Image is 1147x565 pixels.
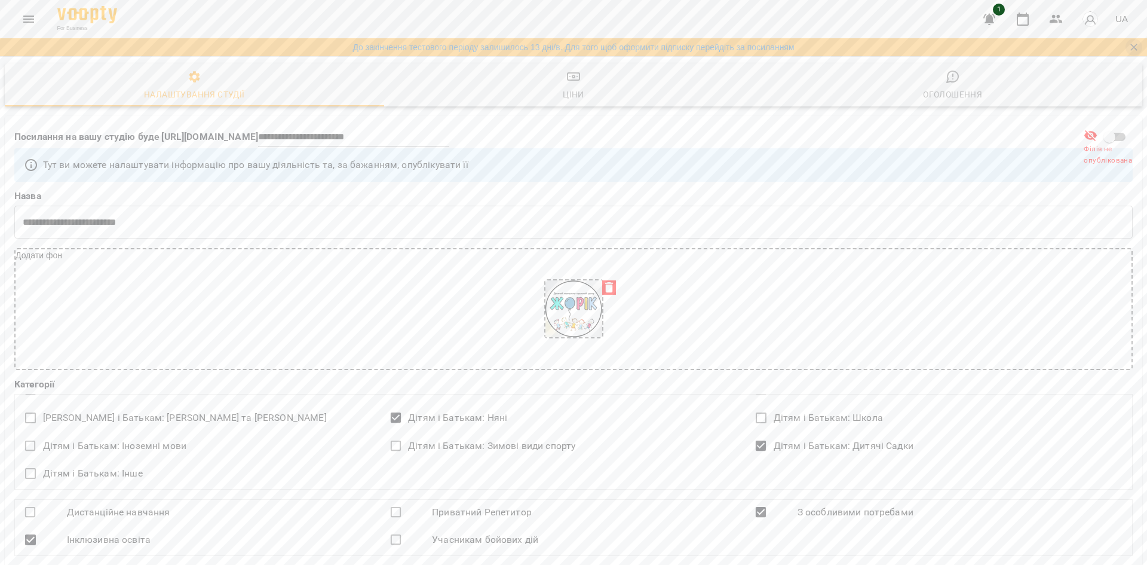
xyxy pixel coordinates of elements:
span: Учасникам бойових дій [432,533,538,547]
button: Закрити сповіщення [1125,39,1142,56]
p: Посилання на вашу студію буде [URL][DOMAIN_NAME] [14,130,258,144]
a: До закінчення тестового періоду залишилось 13 дні/в. Для того щоб оформити підписку перейдіть за ... [352,41,794,53]
div: Оголошення [923,87,982,102]
label: Назва [14,191,1133,201]
span: Інклюзивна освіта [67,533,151,547]
span: UA [1115,13,1128,25]
span: Дітям і Батькам: Дитячі Садки [774,439,913,453]
div: Ціни [563,87,584,102]
p: Тут ви можете налаштувати інформацію про вашу діяльність та, за бажанням, опублікувати її [43,158,468,172]
span: З особливими потребами [798,505,913,520]
label: Категорії [14,380,1133,389]
span: Дітям і Батькам: Інше [43,466,143,481]
img: 0e44eed12610469949d3ca8a76b4ac79.jpg [545,280,602,337]
span: For Business [57,25,117,32]
span: Дітям і Батькам: Зимові види спорту [408,439,575,453]
button: UA [1111,8,1133,30]
img: Voopty Logo [57,6,117,23]
span: Дітям і Батькам: Іноземні мови [43,439,186,453]
span: Дітям і Батькам: Школа [774,411,883,425]
span: Дистанційне навчання [67,505,170,520]
span: 1 [993,4,1005,16]
button: Menu [14,5,43,33]
span: Приватний Репетитор [432,505,532,520]
span: [PERSON_NAME] і Батькам: [PERSON_NAME] та [PERSON_NAME] [43,411,327,425]
img: avatar_s.png [1082,11,1099,28]
div: Налаштування студії [144,87,244,102]
span: Дітям і Батькам: Няні [408,411,507,425]
span: Філія не опублікована [1084,143,1143,167]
